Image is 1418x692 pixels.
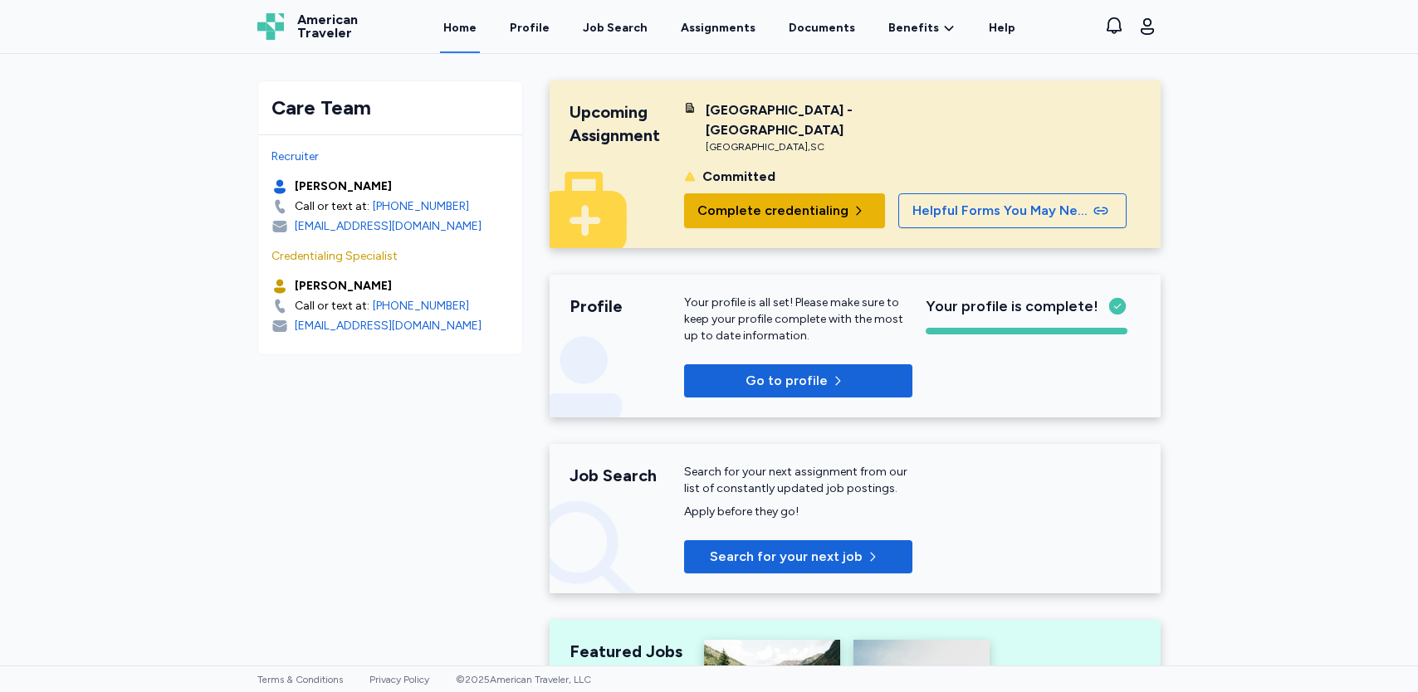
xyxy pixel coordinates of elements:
div: [PERSON_NAME] [295,278,392,295]
div: [GEOGRAPHIC_DATA] , SC [706,140,912,154]
div: Call or text at: [295,298,369,314]
a: Benefits [888,20,956,37]
div: Care Team [271,95,509,121]
p: Your profile is all set! Please make sure to keep your profile complete with the most up to date ... [684,295,912,344]
div: Featured Jobs [570,640,684,663]
span: © 2025 American Traveler, LLC [456,674,591,685]
div: Call or text at: [295,198,369,215]
span: Helpful Forms You May Need [912,201,1090,221]
a: [PHONE_NUMBER] [373,198,469,215]
div: Job Search [570,464,684,487]
a: Privacy Policy [369,674,429,685]
div: [EMAIL_ADDRESS][DOMAIN_NAME] [295,218,482,235]
button: Complete credentialing [684,193,885,228]
div: [GEOGRAPHIC_DATA] - [GEOGRAPHIC_DATA] [706,100,912,140]
span: Search for your next job [710,547,863,567]
div: [PERSON_NAME] [295,178,392,195]
span: American Traveler [297,13,358,40]
a: Terms & Conditions [257,674,343,685]
div: Credentialing Specialist [271,248,509,265]
button: Search for your next job [684,540,912,573]
div: Upcoming Assignment [570,100,684,147]
div: Apply before they go! [684,504,912,520]
span: Complete credentialing [697,201,848,221]
div: Recruiter [271,149,509,165]
span: Your profile is complete! [926,295,1098,318]
div: Job Search [583,20,648,37]
button: Go to profile [684,364,912,397]
a: Home [440,2,480,53]
div: [EMAIL_ADDRESS][DOMAIN_NAME] [295,318,482,334]
p: Go to profile [746,371,828,391]
button: Helpful Forms You May Need [898,193,1127,228]
span: Benefits [888,20,939,37]
div: Search for your next assignment from our list of constantly updated job postings. [684,464,912,497]
div: Committed [702,167,775,187]
img: Logo [257,13,284,40]
div: Profile [570,295,684,318]
a: [PHONE_NUMBER] [373,298,469,314]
